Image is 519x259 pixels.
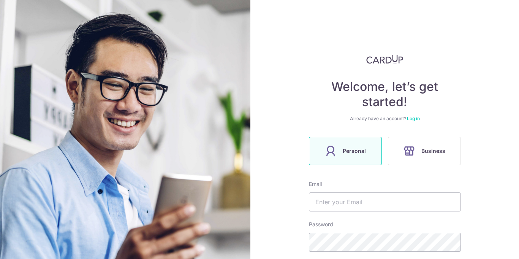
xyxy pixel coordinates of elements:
[421,146,445,156] span: Business
[309,221,333,228] label: Password
[366,55,403,64] img: CardUp Logo
[309,192,461,211] input: Enter your Email
[309,180,322,188] label: Email
[309,116,461,122] div: Already have an account?
[309,79,461,110] h4: Welcome, let’s get started!
[385,137,464,165] a: Business
[343,146,366,156] span: Personal
[407,116,420,121] a: Log in
[306,137,385,165] a: Personal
